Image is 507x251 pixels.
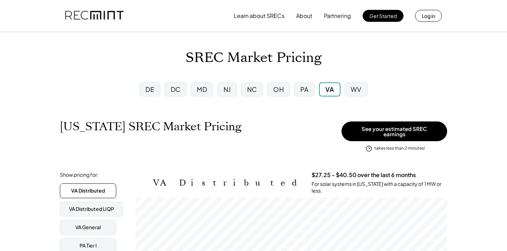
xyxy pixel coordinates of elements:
[197,85,207,94] div: MD
[171,85,181,94] div: DC
[415,10,442,22] button: Log in
[273,85,284,94] div: OH
[312,181,447,194] div: For solar systems in [US_STATE] with a capacity of 1 MW or less.
[60,171,99,178] div: Show pricing for:
[351,85,362,94] div: WV
[247,85,257,94] div: NC
[69,206,114,213] div: VA Distributed LIQP
[60,120,242,133] h1: [US_STATE] SREC Market Pricing
[75,224,101,231] div: VA General
[234,9,284,23] button: Learn about SRECs
[296,9,312,23] button: About
[342,121,447,141] button: See your estimated SREC earnings
[374,145,425,151] div: takes less than 2 minutes!
[325,85,334,94] div: VA
[80,242,97,249] div: PA Tier I
[65,4,124,28] img: recmint-logotype%403x.png
[145,85,154,94] div: DE
[153,178,301,188] h2: VA Distributed
[186,50,321,66] h1: SREC Market Pricing
[312,171,416,179] h3: $27.25 - $40.50 over the last 6 months
[324,9,351,23] button: Partnering
[363,10,403,22] button: Get Started
[71,187,105,194] div: VA Distributed
[224,85,231,94] div: NJ
[300,85,309,94] div: PA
